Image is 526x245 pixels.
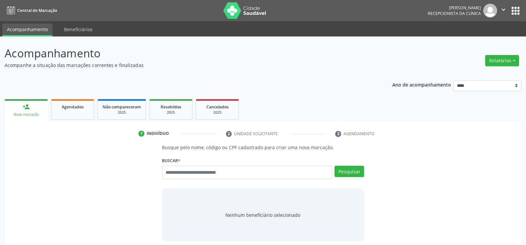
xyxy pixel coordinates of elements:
[5,5,57,16] a: Central de Marcação
[201,110,234,115] div: 2025
[392,80,451,89] p: Ano de acompanhamento
[62,104,84,110] span: Agendados
[206,104,229,110] span: Cancelados
[483,4,497,18] img: img
[510,5,521,17] button: apps
[162,155,180,166] label: Buscar
[225,212,300,218] span: Nenhum beneficiário selecionado
[17,8,57,13] span: Central de Marcação
[500,6,507,13] i: 
[5,62,366,69] p: Acompanhe a situação das marcações correntes e finalizadas
[428,11,481,16] span: Recepcionista da clínica
[147,131,169,137] div: Indivíduo
[5,45,366,62] p: Acompanhamento
[497,4,510,18] button: 
[103,104,141,110] span: Não compareceram
[485,55,519,66] button: Relatórios
[9,112,43,117] div: Nova marcação
[138,131,144,137] div: 1
[162,144,364,151] p: Busque pelo nome, código ou CPF cadastrado para criar uma nova marcação.
[335,166,364,177] button: Pesquisar
[161,104,181,110] span: Resolvidos
[154,110,188,115] div: 2025
[428,5,481,11] div: [PERSON_NAME]
[2,24,52,36] a: Acompanhamento
[23,103,30,110] div: person_add
[59,24,97,35] a: Beneficiários
[103,110,141,115] div: 2025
